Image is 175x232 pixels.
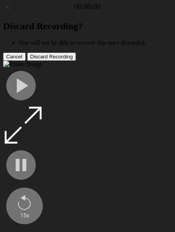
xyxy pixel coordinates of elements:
li: You will not be able to recover this once discarded. [19,39,172,46]
button: Discard Recording [27,53,76,61]
a: 00:00:00 [74,2,101,11]
button: Cancel [3,53,26,61]
img: Poster Image [3,61,42,68]
h2: Discard Recording? [3,21,172,32]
